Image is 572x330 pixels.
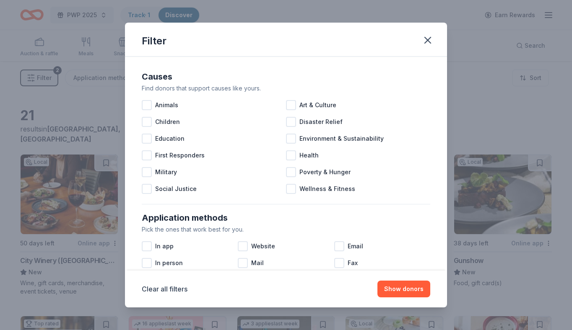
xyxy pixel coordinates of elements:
span: Mail [251,258,264,268]
div: Causes [142,70,430,83]
span: Children [155,117,180,127]
div: Find donors that support causes like yours. [142,83,430,93]
span: Wellness & Fitness [299,184,355,194]
button: Show donors [377,281,430,297]
span: Disaster Relief [299,117,343,127]
span: Art & Culture [299,100,336,110]
div: Application methods [142,211,430,224]
span: Animals [155,100,178,110]
span: Website [251,241,275,251]
span: Social Justice [155,184,197,194]
span: Education [155,134,185,144]
div: Filter [142,34,166,48]
span: Military [155,167,177,177]
button: Clear all filters [142,284,187,294]
span: In person [155,258,183,268]
span: In app [155,241,174,251]
span: Fax [348,258,358,268]
div: Pick the ones that work best for you. [142,224,430,235]
span: Email [348,241,363,251]
span: Health [299,150,319,160]
span: Environment & Sustainability [299,134,384,144]
span: Poverty & Hunger [299,167,351,177]
span: First Responders [155,150,205,160]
